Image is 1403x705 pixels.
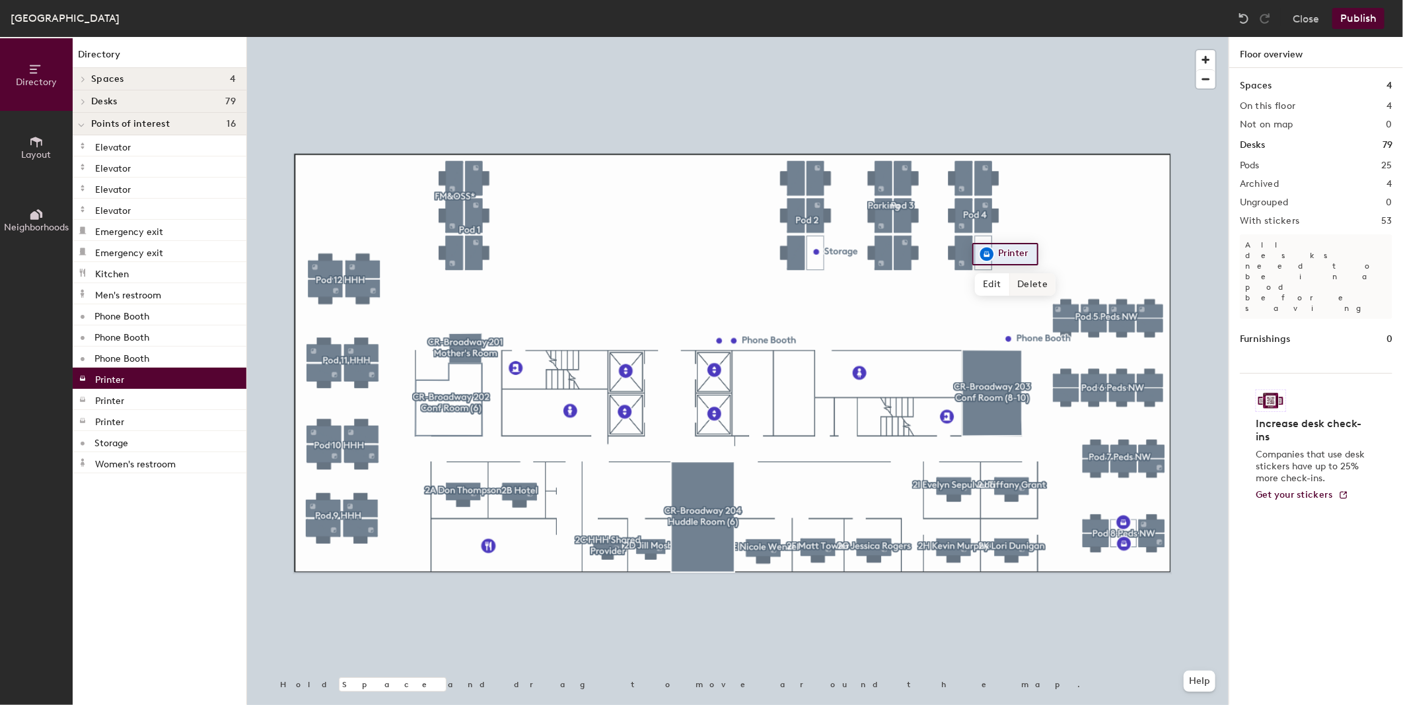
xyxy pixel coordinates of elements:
[1258,12,1272,25] img: Redo
[1240,197,1289,208] h2: Ungrouped
[1386,197,1392,208] h2: 0
[95,138,131,153] p: Elevator
[1237,12,1250,25] img: Undo
[1240,234,1392,319] p: All desks need to be in a pod before saving
[1293,8,1319,29] button: Close
[94,349,149,364] p: Phone Booth
[230,74,236,84] span: 4
[1229,37,1403,68] h1: Floor overview
[227,119,236,129] span: 16
[1240,179,1279,189] h2: Archived
[95,159,131,174] p: Elevator
[1386,332,1392,347] h1: 0
[1387,101,1392,112] h2: 4
[22,149,52,160] span: Layout
[91,96,117,107] span: Desks
[1387,179,1392,189] h2: 4
[1240,79,1272,93] h1: Spaces
[94,307,149,322] p: Phone Booth
[1256,389,1286,412] img: Sticker logo
[1381,216,1392,226] h2: 53
[1256,449,1369,485] p: Companies that use desk stickers have up to 25% more check-ins.
[1184,671,1215,692] button: Help
[16,77,57,88] span: Directory
[95,201,131,217] p: Elevator
[1010,273,1056,296] span: Delete
[91,74,124,84] span: Spaces
[95,455,176,470] p: Women's restroom
[1240,160,1260,171] h2: Pods
[95,265,129,280] p: Kitchen
[225,96,236,107] span: 79
[95,180,131,195] p: Elevator
[1240,332,1290,347] h1: Furnishings
[73,48,246,68] h1: Directory
[1256,489,1333,500] span: Get your stickers
[95,286,161,301] p: Men's restroom
[975,273,1009,296] span: Edit
[94,328,149,343] p: Phone Booth
[95,391,124,407] p: Printer
[1240,216,1300,226] h2: With stickers
[1240,119,1293,130] h2: Not on map
[91,119,170,129] span: Points of interest
[1256,490,1349,501] a: Get your stickers
[94,434,128,449] p: Storage
[95,244,163,259] p: Emergency exit
[1240,138,1265,152] h1: Desks
[1386,79,1392,93] h1: 4
[95,413,124,428] p: Printer
[1240,101,1296,112] h2: On this floor
[95,370,124,386] p: Printer
[1381,160,1392,171] h2: 25
[4,222,69,233] span: Neighborhoods
[1256,417,1369,444] h4: Increase desk check-ins
[11,10,120,26] div: [GEOGRAPHIC_DATA]
[1383,138,1392,152] h1: 79
[95,222,163,238] p: Emergency exit
[1332,8,1385,29] button: Publish
[1386,119,1392,130] h2: 0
